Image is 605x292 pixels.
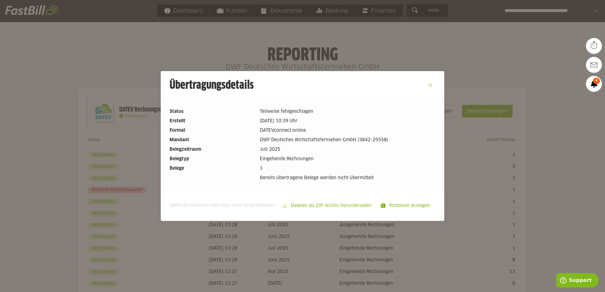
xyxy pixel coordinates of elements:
[260,108,435,115] dd: Teilweise fehlgeschlagen
[260,174,435,181] dd: Bereits übertragene Belege werden nicht übermittelt
[170,108,255,115] dt: Status
[170,155,255,162] dt: Belegtyp
[377,199,435,212] sl-button: Protokoll anzeigen
[278,199,377,212] sl-button: Dateien als ZIP-Archiv herunterladen
[170,118,255,125] dt: Erstellt
[593,78,600,84] span: 4
[556,273,599,289] iframe: Öffnet ein Widget, in dem Sie weitere Informationen finden
[170,137,255,143] dt: Mandant
[260,146,435,153] dd: Juli 2025
[260,165,435,172] dd: 1
[260,127,435,134] dd: DATEVconnect online
[260,137,435,143] dd: DWF Deutsches Wirtschaftsfernsehen GmbH (3842-25558)
[170,127,255,134] dt: Format
[260,155,435,162] dd: Eingehende Rechnungen
[260,118,435,125] dd: [DATE] 10:39 Uhr
[170,146,255,153] dt: Belegzeitraum
[170,165,255,172] dt: Belege
[586,76,602,92] a: 4
[188,204,275,208] span: 19980CF8-C5E8-E0E2-2B49-367B7DBD4AA9
[170,203,275,208] span: DATEV ID:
